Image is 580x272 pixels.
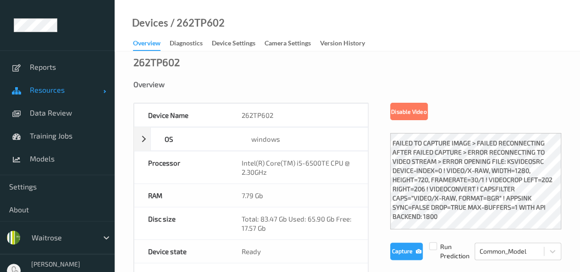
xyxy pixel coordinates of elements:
[151,128,238,150] div: OS
[133,39,160,51] div: Overview
[170,37,212,50] a: Diagnostics
[134,104,228,127] div: Device Name
[134,240,228,263] div: Device state
[228,151,368,183] div: Intel(R) Core(TM) i5-6500TE CPU @ 2.30GHz
[265,39,311,50] div: Camera Settings
[228,184,368,207] div: 7.79 Gb
[228,104,368,127] div: 262TP602
[133,80,561,89] div: Overview
[228,240,368,263] div: Ready
[212,39,255,50] div: Device Settings
[390,136,561,226] label: failed to capture image > failed reconnecting after failed capture > Error reconnecting to video ...
[390,103,428,120] button: Disable Video
[133,37,170,51] a: Overview
[132,18,168,28] a: Devices
[168,18,225,28] div: / 262TP602
[134,207,228,239] div: Disc size
[423,242,475,261] span: Run Prediction
[320,37,374,50] a: Version History
[320,39,365,50] div: Version History
[265,37,320,50] a: Camera Settings
[238,128,368,150] div: windows
[228,207,368,239] div: Total: 83.47 Gb Used: 65.90 Gb Free: 17.57 Gb
[134,151,228,183] div: Processor
[134,127,368,151] div: OSwindows
[133,57,180,67] div: 262TP602
[390,243,423,260] button: Capture
[170,39,203,50] div: Diagnostics
[212,37,265,50] a: Device Settings
[134,184,228,207] div: RAM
